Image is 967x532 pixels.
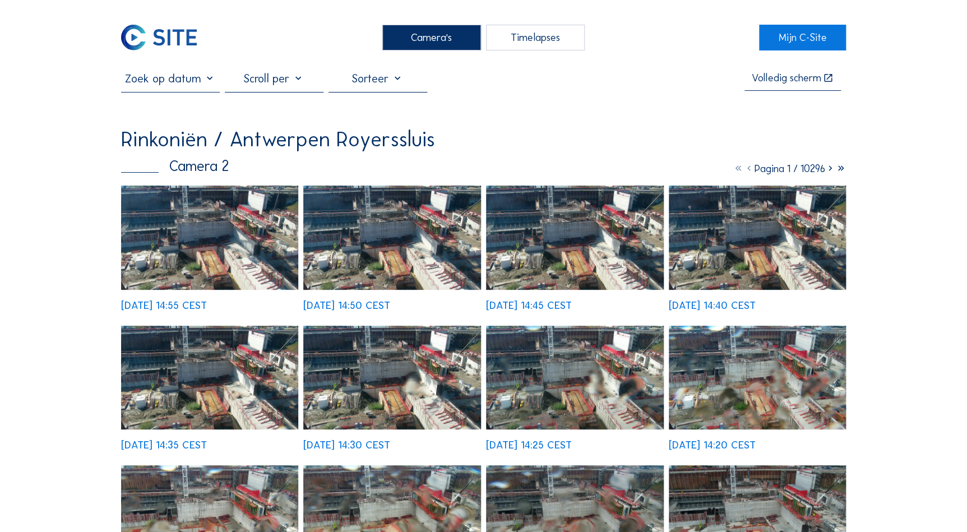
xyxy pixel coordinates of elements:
a: Mijn C-Site [759,25,846,50]
img: image_53201067 [121,186,299,290]
div: [DATE] 14:55 CEST [121,300,207,311]
img: image_53200662 [669,186,846,290]
div: [DATE] 14:45 CEST [486,300,572,311]
div: Camera 2 [121,159,229,174]
img: image_53200356 [303,326,481,430]
div: [DATE] 14:20 CEST [669,440,756,451]
div: Camera's [382,25,481,50]
img: image_53200748 [486,186,664,290]
div: [DATE] 14:50 CEST [303,300,390,311]
div: Rinkoniën / Antwerpen Royerssluis [121,129,435,150]
img: C-SITE Logo [121,25,197,50]
input: Zoek op datum 󰅀 [121,72,220,85]
img: image_53200923 [303,186,481,290]
img: image_53200112 [669,326,846,430]
img: image_53200284 [486,326,664,430]
div: [DATE] 14:30 CEST [303,440,390,451]
span: Pagina 1 / 10296 [754,162,825,175]
div: [DATE] 14:25 CEST [486,440,572,451]
div: [DATE] 14:40 CEST [669,300,756,311]
img: image_53200512 [121,326,299,430]
div: [DATE] 14:35 CEST [121,440,207,451]
div: Timelapses [486,25,585,50]
a: C-SITE Logo [121,25,208,50]
div: Volledig scherm [752,73,821,84]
